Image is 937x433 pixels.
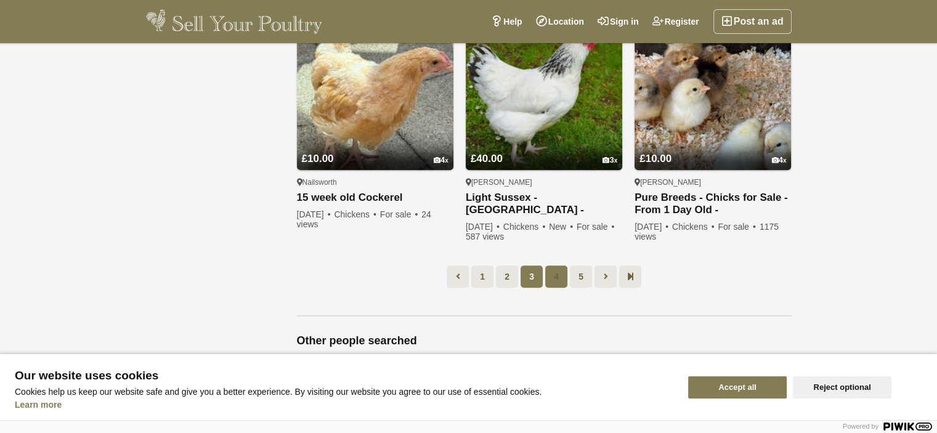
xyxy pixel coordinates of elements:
a: £10.00 4 [635,129,791,170]
a: 1 [471,265,493,288]
span: [DATE] [466,222,501,232]
img: Light Sussex - Point of Lays - Lancashire [466,14,622,170]
h2: Other people searched [297,334,792,348]
a: £10.00 4 [297,129,453,170]
button: Accept all [688,376,787,399]
a: Learn more [15,400,62,410]
span: 1175 views [635,222,779,241]
a: Sign in [591,9,646,34]
img: 15 week old Cockerel [297,14,453,170]
a: Pure Breeds - Chicks for Sale - From 1 Day Old - [GEOGRAPHIC_DATA] [635,192,791,217]
span: [DATE] [635,222,670,232]
img: Pure Breeds - Chicks for Sale - From 1 Day Old - Lancashire [635,14,791,170]
div: 3 [602,156,617,165]
button: Reject optional [793,376,891,399]
a: 5 [570,265,592,288]
a: £40.00 3 [466,129,622,170]
a: Light Sussex - [GEOGRAPHIC_DATA] - [GEOGRAPHIC_DATA] [466,192,622,217]
span: [DATE] [297,209,332,219]
span: Our website uses cookies [15,370,673,382]
span: £40.00 [471,153,503,164]
span: Powered by [843,423,878,430]
p: Cookies help us keep our website safe and give you a better experience. By visiting our website y... [15,387,673,397]
span: £10.00 [639,153,671,164]
span: For sale [718,222,756,232]
span: New [549,222,574,232]
a: 4 [545,265,567,288]
span: For sale [380,209,419,219]
span: Chickens [503,222,547,232]
span: 3 [521,265,543,288]
a: Location [529,9,591,34]
a: Post an ad [713,9,792,34]
span: £10.00 [302,153,334,164]
div: [PERSON_NAME] [466,177,622,187]
a: Help [484,9,529,34]
a: 15 week old Cockerel [297,192,453,204]
a: 2 [496,265,518,288]
span: Chickens [672,222,716,232]
img: Sell Your Poultry [146,9,323,34]
span: Chickens [334,209,378,219]
span: 587 views [466,232,504,241]
div: 4 [434,156,448,165]
div: [PERSON_NAME] [635,177,791,187]
div: 4 [772,156,787,165]
div: Nailsworth [297,177,453,187]
span: For sale [577,222,615,232]
a: Register [646,9,706,34]
span: 24 views [297,209,431,229]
